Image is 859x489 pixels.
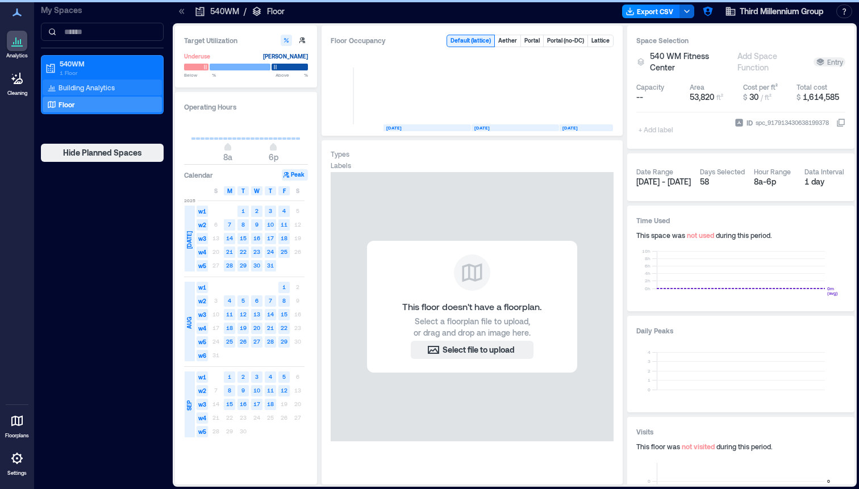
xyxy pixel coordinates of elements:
[754,167,791,176] div: Hour Range
[281,235,287,241] text: 18
[636,215,845,226] h3: Time Used
[281,324,287,331] text: 22
[240,235,247,241] text: 15
[197,412,208,424] span: w4
[642,248,650,254] tspan: 10h
[267,387,274,394] text: 11
[228,221,231,228] text: 7
[267,235,274,241] text: 17
[622,5,680,18] button: Export CSV
[331,35,437,47] div: Floor Occupancy
[185,400,194,411] span: SEP
[228,297,231,304] text: 4
[331,149,349,158] div: Types
[386,125,402,131] text: [DATE]
[226,235,233,241] text: 14
[700,167,745,176] div: Days Selected
[241,297,245,304] text: 5
[197,206,208,217] span: w1
[197,246,208,258] span: w4
[804,176,846,187] div: 1 day
[253,235,260,241] text: 16
[636,442,845,451] div: This floor was during this period.
[59,100,75,109] p: Floor
[197,295,208,307] span: w2
[281,338,287,345] text: 29
[816,57,843,66] div: Entry
[282,207,286,214] text: 4
[281,311,287,317] text: 15
[197,260,208,271] span: w5
[269,186,272,195] span: T
[267,248,274,255] text: 24
[276,72,308,78] span: Above %
[226,311,233,317] text: 11
[267,324,274,331] text: 21
[636,167,673,176] div: Date Range
[281,221,287,228] text: 11
[269,152,278,162] span: 6p
[226,324,233,331] text: 18
[240,400,247,407] text: 16
[267,221,274,228] text: 10
[226,338,233,345] text: 25
[414,316,531,338] span: Select a floorplan file to upload, or drag and drop an image here.
[648,349,650,355] tspan: 4
[60,68,155,77] p: 1 Floor
[59,83,115,92] p: Building Analytics
[648,387,650,392] tspan: 0
[241,373,245,380] text: 2
[648,377,650,383] tspan: 1
[648,478,650,484] tspan: 0
[650,51,719,73] span: 540 WM Fitness Center
[645,270,650,276] tspan: 4h
[5,432,29,439] p: Floorplans
[474,125,490,131] text: [DATE]
[645,286,650,291] tspan: 0h
[747,117,753,128] span: ID
[7,470,27,477] p: Settings
[754,176,795,187] div: 8a - 6p
[700,176,745,187] div: 58
[241,221,245,228] text: 8
[562,125,578,131] text: [DATE]
[269,207,272,214] text: 3
[197,323,208,334] span: w4
[197,219,208,231] span: w2
[228,387,231,394] text: 8
[7,90,27,97] p: Cleaning
[690,92,714,102] span: 53,820
[636,177,691,186] span: [DATE] - [DATE]
[716,93,723,101] span: ft²
[228,373,231,380] text: 1
[185,231,194,249] span: [DATE]
[743,82,778,91] div: Cost per ft²
[223,152,232,162] span: 8a
[267,6,285,17] p: Floor
[636,35,845,46] h3: Space Selection
[240,262,247,269] text: 29
[544,35,587,47] button: Portal (no-DC)
[197,371,208,383] span: w1
[267,262,274,269] text: 31
[495,35,520,47] button: Aether
[184,197,195,204] span: 2025
[447,35,494,47] button: Default (lattice)
[682,442,715,450] span: not visited
[197,399,208,410] span: w3
[267,400,274,407] text: 18
[282,283,286,290] text: 1
[836,118,845,127] button: IDspc_917913430638199378
[240,338,247,345] text: 26
[636,91,685,103] button: --
[63,147,142,158] span: Hide Planned Spaces
[241,186,245,195] span: T
[722,2,827,20] button: Third Millennium Group
[6,52,28,59] p: Analytics
[281,387,287,394] text: 12
[797,93,800,101] span: $
[255,373,258,380] text: 3
[255,221,258,228] text: 9
[253,324,260,331] text: 20
[3,27,31,62] a: Analytics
